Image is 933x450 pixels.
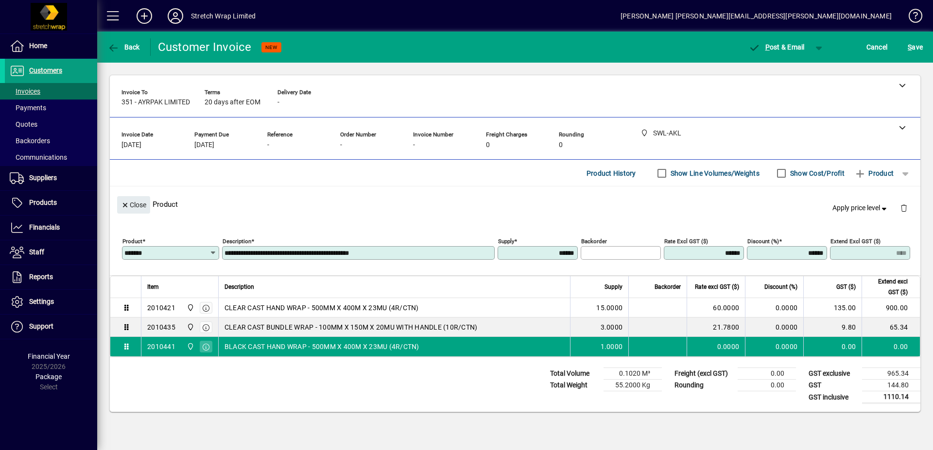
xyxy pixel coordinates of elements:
[147,342,175,351] div: 2010441
[604,380,662,391] td: 55.2000 Kg
[864,38,890,56] button: Cancel
[868,276,908,298] span: Extend excl GST ($)
[669,168,760,178] label: Show Line Volumes/Weights
[862,391,920,403] td: 1110.14
[747,238,779,245] mat-label: Discount (%)
[5,191,97,215] a: Products
[35,373,62,381] span: Package
[225,282,254,292] span: Description
[122,238,142,245] mat-label: Product
[803,317,862,337] td: 9.80
[498,238,514,245] mat-label: Supply
[788,168,845,178] label: Show Cost/Profit
[621,8,892,24] div: [PERSON_NAME] [PERSON_NAME][EMAIL_ADDRESS][PERSON_NAME][DOMAIN_NAME]
[745,317,803,337] td: 0.0000
[545,380,604,391] td: Total Weight
[97,38,151,56] app-page-header-button: Back
[745,337,803,356] td: 0.0000
[413,141,415,149] span: -
[225,342,419,351] span: BLACK CAST HAND WRAP - 500MM X 400M X 23MU (4R/CTN)
[29,298,54,305] span: Settings
[110,186,920,222] div: Product
[743,38,810,56] button: Post & Email
[29,67,62,74] span: Customers
[862,380,920,391] td: 144.80
[693,342,739,351] div: 0.0000
[265,44,277,50] span: NEW
[862,298,920,317] td: 900.00
[601,322,623,332] span: 3.0000
[147,322,175,332] div: 2010435
[836,282,856,292] span: GST ($)
[223,238,251,245] mat-label: Description
[5,83,97,100] a: Invoices
[184,341,195,352] span: SWL-AKL
[158,39,252,55] div: Customer Invoice
[601,342,623,351] span: 1.0000
[764,282,797,292] span: Discount (%)
[908,43,912,51] span: S
[892,196,916,219] button: Delete
[738,368,796,380] td: 0.00
[581,238,607,245] mat-label: Backorder
[121,99,190,106] span: 351 - AYRPAK LIMITED
[559,141,563,149] span: 0
[225,322,478,332] span: CLEAR CAST BUNDLE WRAP - 100MM X 150M X 20MU WITH HANDLE (10R/CTN)
[191,8,256,24] div: Stretch Wrap Limited
[748,43,805,51] span: ost & Email
[5,166,97,190] a: Suppliers
[29,199,57,206] span: Products
[28,352,70,360] span: Financial Year
[5,133,97,149] a: Backorders
[5,100,97,116] a: Payments
[5,265,97,289] a: Reports
[605,282,622,292] span: Supply
[670,380,738,391] td: Rounding
[587,166,636,181] span: Product History
[655,282,681,292] span: Backorder
[664,238,708,245] mat-label: Rate excl GST ($)
[862,368,920,380] td: 965.34
[29,322,53,330] span: Support
[830,238,881,245] mat-label: Extend excl GST ($)
[804,368,862,380] td: GST exclusive
[5,34,97,58] a: Home
[5,290,97,314] a: Settings
[866,39,888,55] span: Cancel
[121,197,146,213] span: Close
[29,42,47,50] span: Home
[340,141,342,149] span: -
[745,298,803,317] td: 0.0000
[803,298,862,317] td: 135.00
[115,200,153,209] app-page-header-button: Close
[545,368,604,380] td: Total Volume
[129,7,160,25] button: Add
[29,174,57,182] span: Suppliers
[804,380,862,391] td: GST
[5,315,97,339] a: Support
[29,223,60,231] span: Financials
[693,322,739,332] div: 21.7800
[854,166,894,181] span: Product
[10,153,67,161] span: Communications
[583,165,640,182] button: Product History
[5,149,97,166] a: Communications
[225,303,419,313] span: CLEAR CAST HAND WRAP - 500MM X 400M X 23MU (4R/CTN)
[121,141,141,149] span: [DATE]
[832,203,889,213] span: Apply price level
[205,99,260,106] span: 20 days after EOM
[105,38,142,56] button: Back
[892,203,916,212] app-page-header-button: Delete
[10,87,40,95] span: Invoices
[147,282,159,292] span: Item
[29,273,53,281] span: Reports
[147,303,175,313] div: 2010421
[862,317,920,337] td: 65.34
[5,116,97,133] a: Quotes
[160,7,191,25] button: Profile
[117,196,150,214] button: Close
[184,302,195,313] span: SWL-AKL
[849,165,898,182] button: Product
[5,216,97,240] a: Financials
[184,322,195,333] span: SWL-AKL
